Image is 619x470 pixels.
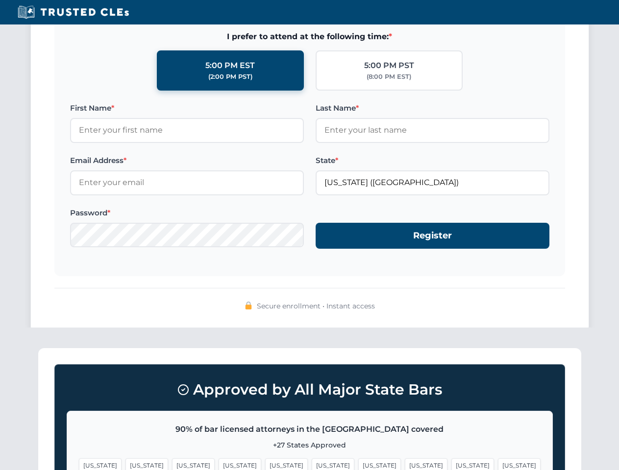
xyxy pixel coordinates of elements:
[316,102,549,114] label: Last Name
[205,59,255,72] div: 5:00 PM EST
[70,155,304,166] label: Email Address
[245,302,252,309] img: 🔒
[208,72,252,82] div: (2:00 PM PST)
[316,155,549,166] label: State
[70,207,304,219] label: Password
[70,118,304,142] input: Enter your first name
[67,376,553,403] h3: Approved by All Major State Bars
[316,118,549,142] input: Enter your last name
[257,301,375,311] span: Secure enrollment • Instant access
[70,30,549,43] span: I prefer to attend at the following time:
[15,5,132,20] img: Trusted CLEs
[364,59,414,72] div: 5:00 PM PST
[70,102,304,114] label: First Name
[79,440,541,450] p: +27 States Approved
[79,423,541,436] p: 90% of bar licensed attorneys in the [GEOGRAPHIC_DATA] covered
[70,170,304,195] input: Enter your email
[316,223,549,249] button: Register
[367,72,411,82] div: (8:00 PM EST)
[316,170,549,195] input: Florida (FL)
